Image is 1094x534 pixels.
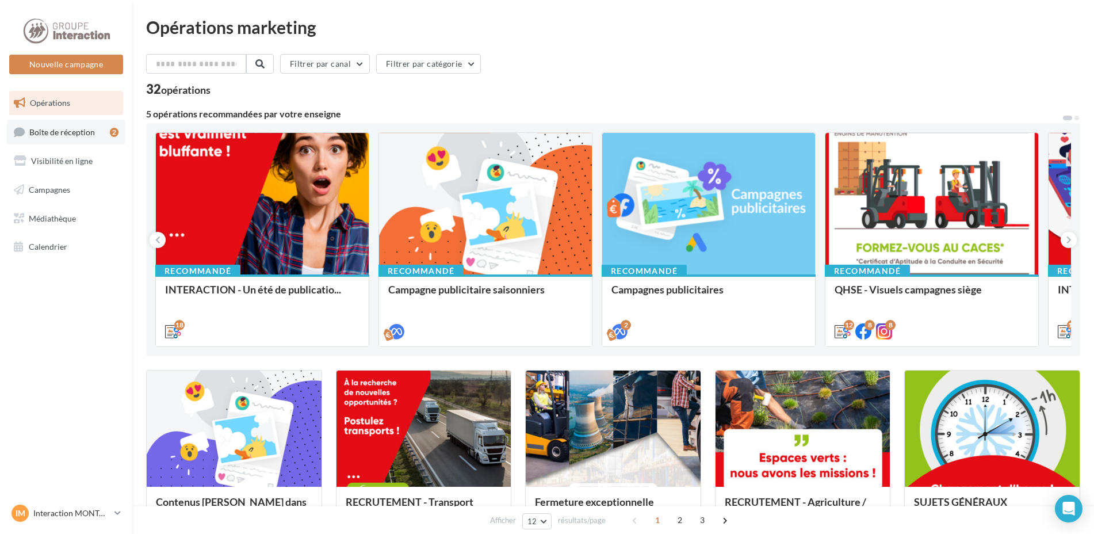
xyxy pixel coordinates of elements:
a: Calendrier [7,235,125,259]
button: 12 [522,513,552,529]
div: 12 [844,320,854,330]
a: IM Interaction MONTAIGU [9,502,123,524]
span: Campagnes publicitaires [611,283,724,296]
span: Visibilité en ligne [31,156,93,166]
div: 5 opérations recommandées par votre enseigne [146,109,1062,119]
span: RECRUTEMENT - Transport [346,495,473,508]
span: 1 [648,511,667,529]
div: 8 [885,320,896,330]
button: Filtrer par catégorie [376,54,481,74]
button: Nouvelle campagne [9,55,123,74]
span: IM [16,508,25,519]
div: opérations [161,85,211,95]
span: Campagne publicitaire saisonniers [388,283,545,296]
div: Recommandé [825,265,910,277]
div: Opérations marketing [146,18,1080,36]
a: Visibilité en ligne [7,149,125,173]
p: Interaction MONTAIGU [33,508,110,519]
span: Fermeture exceptionnelle [535,495,654,508]
span: résultats/page [558,515,606,526]
span: Campagnes [29,185,70,194]
span: Boîte de réception [29,127,95,136]
div: 2 [110,128,118,137]
div: 8 [865,320,875,330]
span: Opérations [30,98,70,108]
a: Opérations [7,91,125,115]
div: 2 [621,320,631,330]
div: Recommandé [602,265,687,277]
span: QHSE - Visuels campagnes siège [835,283,982,296]
span: Calendrier [29,242,67,251]
button: Filtrer par canal [280,54,370,74]
span: 12 [527,517,537,526]
a: Boîte de réception2 [7,120,125,144]
div: 12 [1067,320,1077,330]
a: Médiathèque [7,207,125,231]
span: 2 [671,511,689,529]
span: 3 [693,511,712,529]
span: INTERACTION - Un été de publicatio... [165,283,341,296]
a: Campagnes [7,178,125,202]
div: 32 [146,83,211,96]
span: Afficher [490,515,516,526]
span: Médiathèque [29,213,76,223]
div: Open Intercom Messenger [1055,495,1082,522]
span: SUJETS GÉNÉRAUX [914,495,1007,508]
div: Recommandé [155,265,240,277]
div: 18 [174,320,185,330]
div: Recommandé [378,265,464,277]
